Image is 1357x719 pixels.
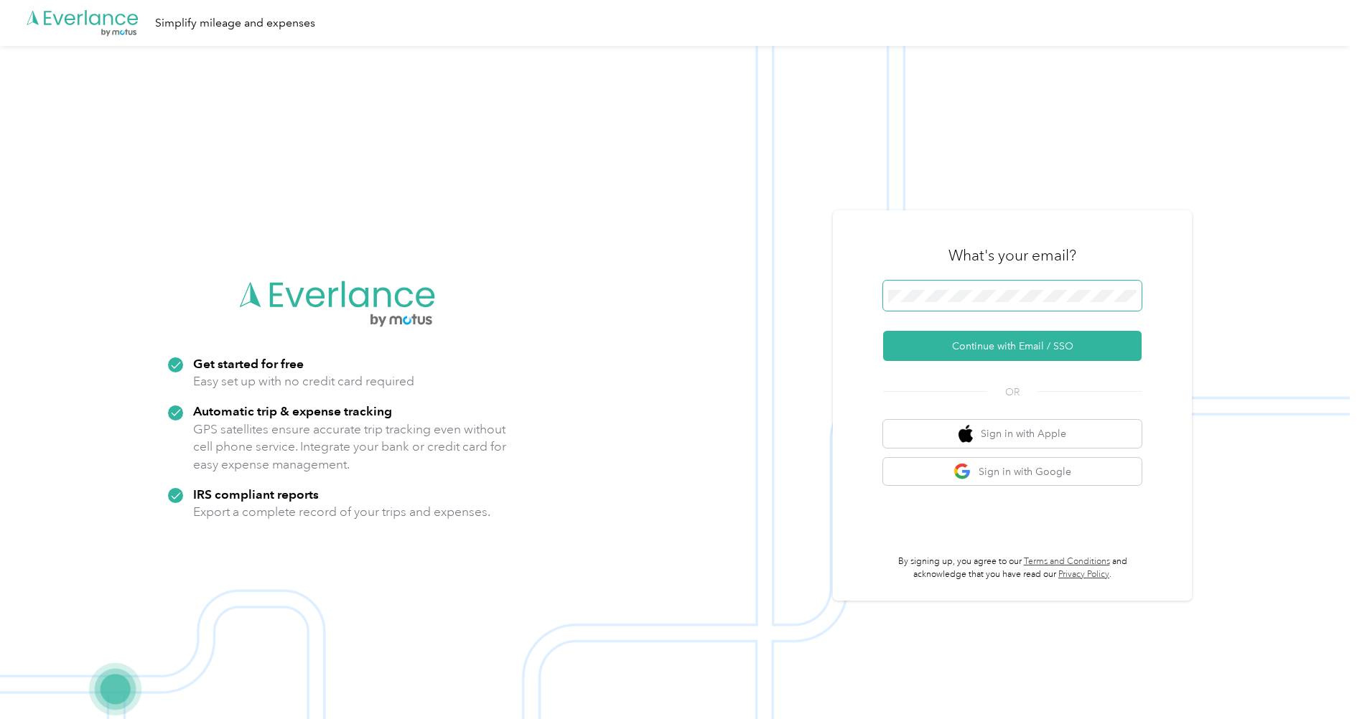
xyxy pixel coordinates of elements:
[883,458,1142,486] button: google logoSign in with Google
[987,385,1037,400] span: OR
[193,420,507,474] p: GPS satellites ensure accurate trip tracking even without cell phone service. Integrate your bank...
[953,463,971,481] img: google logo
[883,555,1142,581] p: By signing up, you agree to our and acknowledge that you have read our .
[193,372,414,390] p: Easy set up with no credit card required
[1024,556,1110,567] a: Terms and Conditions
[948,245,1076,265] h3: What's your email?
[959,425,973,443] img: apple logo
[883,420,1142,448] button: apple logoSign in with Apple
[1058,569,1109,580] a: Privacy Policy
[193,487,319,502] strong: IRS compliant reports
[193,503,490,521] p: Export a complete record of your trips and expenses.
[1277,639,1357,719] iframe: Everlance-gr Chat Button Frame
[193,356,304,371] strong: Get started for free
[883,331,1142,361] button: Continue with Email / SSO
[193,403,392,418] strong: Automatic trip & expense tracking
[155,14,315,32] div: Simplify mileage and expenses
